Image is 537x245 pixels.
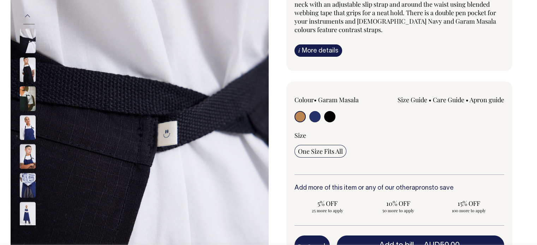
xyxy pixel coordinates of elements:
[22,225,33,241] button: Next
[20,28,36,53] img: black
[365,197,431,215] input: 10% OFF 50 more to apply
[20,202,36,226] img: french-navy
[298,47,300,54] span: i
[439,199,499,208] span: 15% OFF
[314,96,317,104] span: •
[436,197,502,215] input: 15% OFF 100 more to apply
[294,131,505,140] div: Size
[369,199,428,208] span: 10% OFF
[20,144,36,169] img: french-navy
[298,199,357,208] span: 5% OFF
[294,44,342,57] a: iMore details
[20,115,36,140] img: french-navy
[429,96,431,104] span: •
[298,147,343,155] span: One Size Fits All
[22,8,33,24] button: Previous
[294,185,505,192] h6: Add more of this item or any of our other to save
[294,96,378,104] div: Colour
[398,96,427,104] a: Size Guide
[369,208,428,213] span: 50 more to apply
[20,86,36,111] img: black
[439,208,499,213] span: 100 more to apply
[318,96,359,104] label: Garam Masala
[466,96,469,104] span: •
[20,173,36,197] img: french-navy
[470,96,504,104] a: Apron guide
[20,57,36,82] img: black
[294,145,346,158] input: One Size Fits All
[298,208,357,213] span: 25 more to apply
[412,185,432,191] a: aprons
[294,197,361,215] input: 5% OFF 25 more to apply
[433,96,464,104] a: Care Guide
